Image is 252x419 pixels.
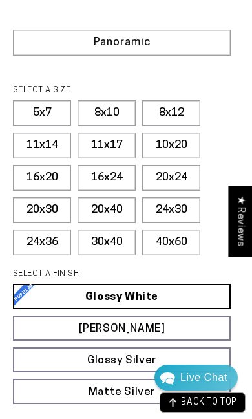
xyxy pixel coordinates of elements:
div: Contact Us Directly [180,365,227,391]
label: 24x36 [13,230,71,255]
label: 40x60 [142,230,200,255]
div: Click to open Judge.me floating reviews tab [228,186,252,257]
label: 20x30 [13,197,71,223]
label: 20x40 [78,197,136,223]
div: Chat widget toggle [154,365,238,391]
label: 8x10 [78,100,136,126]
a: Glossy Silver [13,347,231,372]
label: 16x20 [13,165,71,191]
a: [PERSON_NAME] [13,316,231,341]
label: 10x20 [142,133,200,158]
label: 8x12 [142,100,200,126]
label: 20x24 [142,165,200,191]
label: 11x17 [78,133,136,158]
legend: SELECT A FINISH [13,268,143,281]
label: 5x7 [13,100,71,126]
label: 30x40 [78,230,136,255]
a: Matte Silver [13,379,231,404]
label: 16x24 [78,165,136,191]
span: Panoramic [94,37,151,48]
legend: SELECT A SIZE [13,84,143,97]
label: 11x14 [13,133,71,158]
span: BACK TO TOP [181,398,237,407]
label: 24x30 [142,197,200,223]
a: Glossy White [13,284,231,309]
